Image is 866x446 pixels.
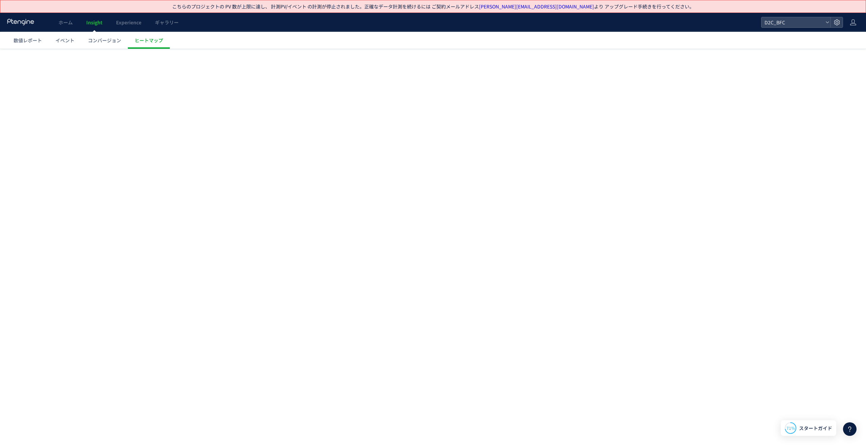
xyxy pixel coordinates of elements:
[59,19,73,26] span: ホーム
[364,3,694,10] span: 正確なデータ計測を続けるには ご契約メールアドレス より アップグレード手続きを行ってください。
[155,19,179,26] span: ギャラリー
[479,3,594,10] a: [PERSON_NAME][EMAIL_ADDRESS][DOMAIN_NAME]
[88,37,121,44] span: コンバージョン
[762,17,823,27] span: D2C_BFC
[172,3,694,10] p: こちらのプロジェクトの PV 数が上限に達し、 計測PV/イベント の計測が停止されました。
[14,37,42,44] span: 数値レポート
[787,425,795,431] span: 71%
[135,37,163,44] span: ヒートマップ
[116,19,141,26] span: Experience
[86,19,102,26] span: Insight
[799,425,832,432] span: スタートガイド
[55,37,74,44] span: イベント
